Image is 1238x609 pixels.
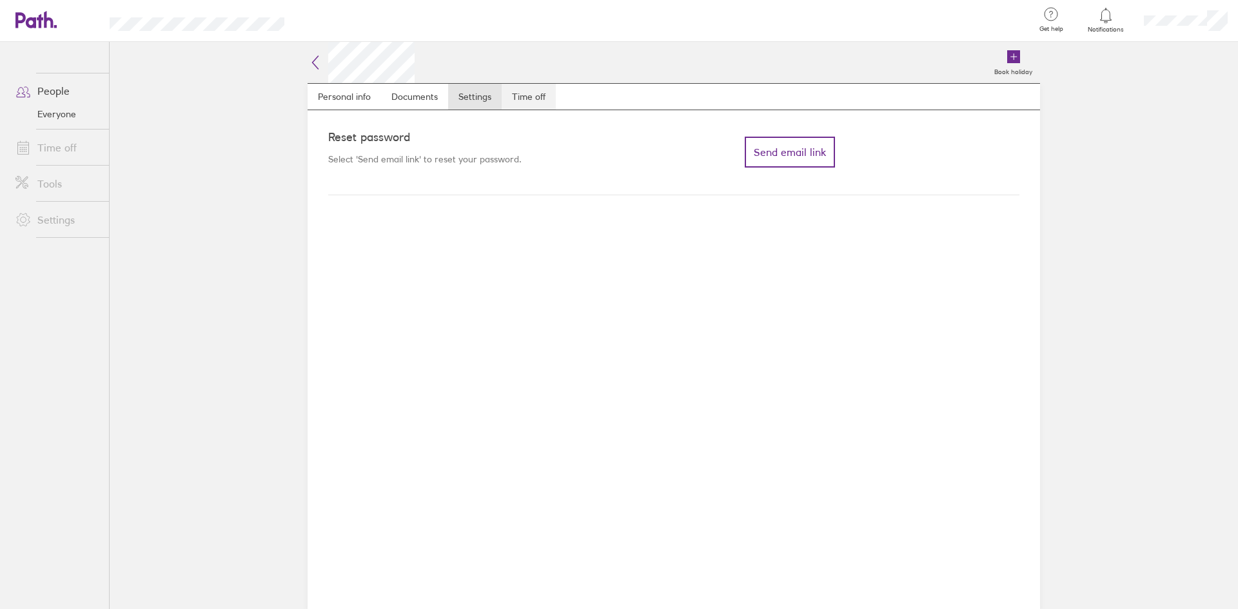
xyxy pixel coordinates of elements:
button: Send email link [745,137,835,168]
a: Time off [5,135,109,160]
a: Settings [448,84,502,110]
p: Select 'Send email link' to reset your password. [328,153,560,165]
a: Everyone [5,104,109,124]
a: Book holiday [987,42,1040,83]
a: Tools [5,171,109,197]
a: Notifications [1085,6,1127,34]
span: Get help [1030,25,1072,33]
label: Book holiday [987,64,1040,76]
span: Notifications [1085,26,1127,34]
a: Documents [381,84,448,110]
h4: Reset password [328,131,560,144]
a: People [5,78,109,104]
a: Time off [502,84,556,110]
span: Send email link [754,146,826,158]
a: Settings [5,207,109,233]
a: Personal info [308,84,381,110]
